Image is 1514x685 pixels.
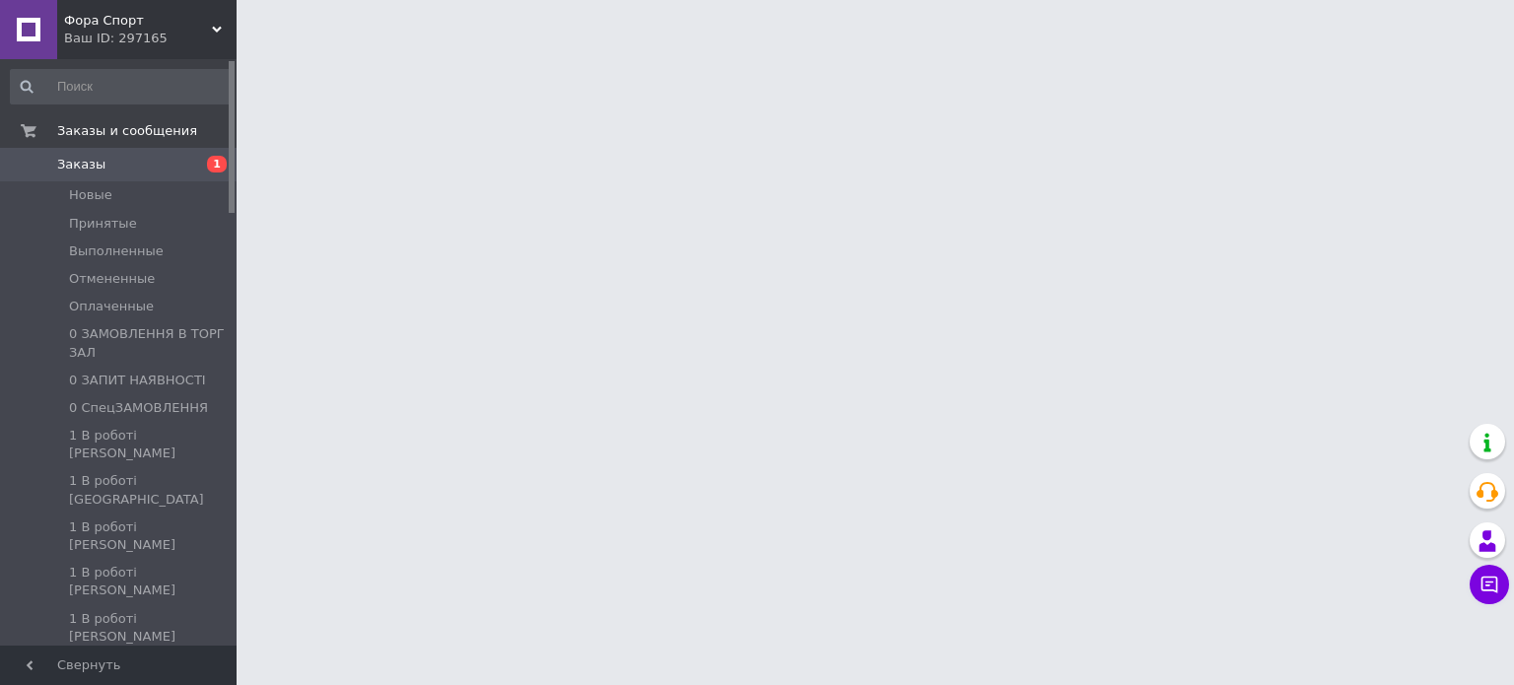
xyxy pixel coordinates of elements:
span: 1 [207,156,227,172]
span: 1 В роботі [PERSON_NAME] [69,427,231,462]
span: 0 ЗАПИТ НАЯВНОСТІ [69,372,206,389]
span: 1 В роботі [PERSON_NAME] [69,518,231,554]
span: 0 ЗАМОВЛЕННЯ В ТОРГ ЗАЛ [69,325,231,361]
span: Новые [69,186,112,204]
span: Оплаченные [69,298,154,315]
input: Поиск [10,69,233,104]
span: Отмененные [69,270,155,288]
button: Чат с покупателем [1470,565,1509,604]
span: 1 В роботі [GEOGRAPHIC_DATA] [69,472,231,508]
span: Фора Спорт [64,12,212,30]
span: Заказы и сообщения [57,122,197,140]
div: Ваш ID: 297165 [64,30,237,47]
span: Принятые [69,215,137,233]
span: 1 В роботі [PERSON_NAME] [69,610,231,646]
span: Выполненные [69,242,164,260]
span: 1 В роботі [PERSON_NAME] [69,564,231,599]
span: 0 СпецЗАМОВЛЕННЯ [69,399,208,417]
span: Заказы [57,156,105,173]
